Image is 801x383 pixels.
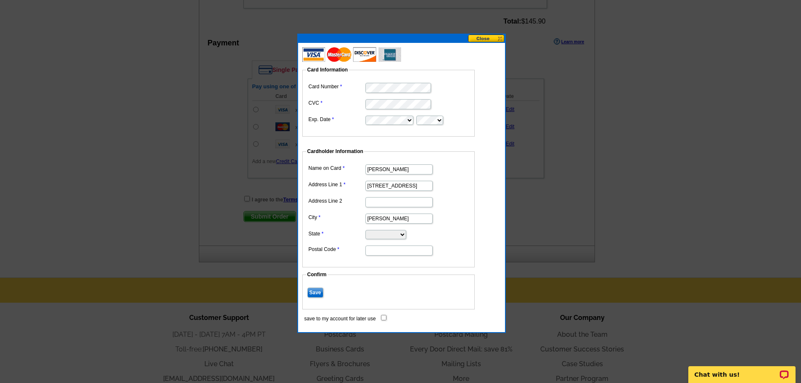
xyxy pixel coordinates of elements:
label: CVC [309,99,365,107]
legend: Card Information [307,66,349,74]
label: City [309,214,365,221]
label: State [309,230,365,238]
label: Address Line 2 [309,197,365,205]
legend: Confirm [307,271,328,278]
label: Name on Card [309,164,365,172]
label: save to my account for later use [304,315,376,322]
iframe: LiveChat chat widget [683,357,801,383]
legend: Cardholder Information [307,148,364,155]
label: Card Number [309,83,365,90]
label: Address Line 1 [309,181,365,188]
label: Postal Code [309,246,365,253]
input: Save [307,288,323,298]
label: Exp. Date [309,116,365,123]
img: acceptedCards.gif [302,47,401,62]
